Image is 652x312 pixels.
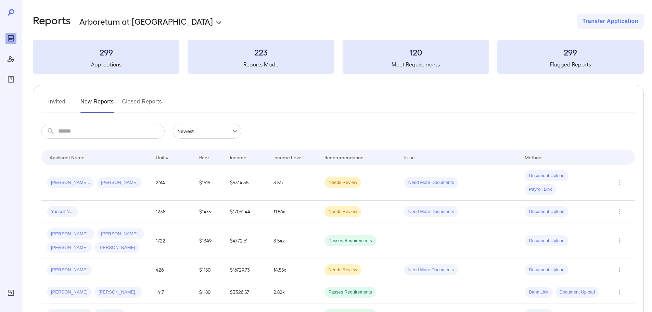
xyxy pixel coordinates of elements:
[614,177,625,188] button: Row Actions
[150,165,194,201] td: 2614
[225,281,268,303] td: $3326.57
[404,209,458,215] span: Need More Documents
[225,223,268,259] td: $4772.61
[194,201,224,223] td: $1475
[47,231,94,237] span: [PERSON_NAME]..
[150,259,194,281] td: 426
[47,267,92,273] span: [PERSON_NAME]
[614,235,625,246] button: Row Actions
[614,206,625,217] button: Row Actions
[33,47,179,58] h3: 299
[268,223,319,259] td: 3.54x
[230,153,246,161] div: Income
[324,209,361,215] span: Needs Review
[525,153,541,161] div: Method
[577,14,644,29] button: Transfer Application
[525,289,552,296] span: Bank Link
[614,287,625,298] button: Row Actions
[404,267,458,273] span: Need More Documents
[555,289,599,296] span: Document Upload
[47,179,94,186] span: [PERSON_NAME]..
[150,223,194,259] td: 1722
[5,33,16,44] div: Reports
[225,165,268,201] td: $5314.35
[5,53,16,64] div: Manage Users
[156,153,169,161] div: Unit #
[324,289,376,296] span: Passes Requirements
[268,259,319,281] td: 14.55x
[225,259,268,281] td: $16729.73
[525,186,556,193] span: Payroll Link
[188,47,334,58] h3: 223
[525,267,568,273] span: Document Upload
[194,165,224,201] td: $1515
[614,264,625,275] button: Row Actions
[199,153,210,161] div: Rent
[525,173,568,179] span: Document Upload
[273,153,303,161] div: Income Level
[80,96,114,113] button: New Reports
[47,209,78,215] span: Yansell N...
[194,223,224,259] td: $1349
[404,153,415,161] div: Issue
[122,96,162,113] button: Closed Reports
[47,289,92,296] span: [PERSON_NAME]
[324,153,363,161] div: Recommendation
[50,153,85,161] div: Applicant Name
[525,209,568,215] span: Document Upload
[225,201,268,223] td: $17051.44
[150,201,194,223] td: 1238
[324,238,376,244] span: Passes Requirements
[173,124,241,139] div: Newest
[404,179,458,186] span: Need More Documents
[94,245,139,251] span: [PERSON_NAME]
[188,60,334,68] h5: Reports Made
[268,201,319,223] td: 11.56x
[324,179,361,186] span: Needs Review
[525,238,568,244] span: Document Upload
[194,259,224,281] td: $1150
[33,40,644,74] summary: 299Applications223Reports Made120Meet Requirements299Flagged Reports
[5,287,16,298] div: Log Out
[33,14,71,29] h2: Reports
[97,179,142,186] span: [PERSON_NAME]
[33,60,179,68] h5: Applications
[324,267,361,273] span: Needs Review
[47,245,92,251] span: [PERSON_NAME]
[5,74,16,85] div: FAQ
[497,47,644,58] h3: 299
[343,60,489,68] h5: Meet Requirements
[150,281,194,303] td: 1417
[194,281,224,303] td: $1180
[97,231,144,237] span: [PERSON_NAME]..
[41,96,72,113] button: Invited
[79,16,213,27] p: Arboretum at [GEOGRAPHIC_DATA]
[268,165,319,201] td: 3.51x
[268,281,319,303] td: 2.82x
[497,60,644,68] h5: Flagged Reports
[94,289,142,296] span: [PERSON_NAME]..
[343,47,489,58] h3: 120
